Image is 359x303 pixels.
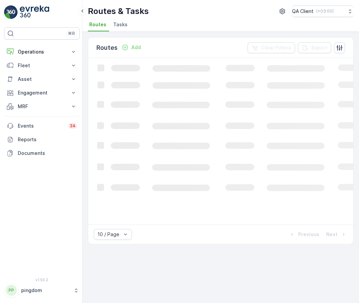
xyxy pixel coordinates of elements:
p: ( +03:00 ) [316,9,334,14]
span: Tasks [113,21,128,28]
p: Export [311,44,327,51]
p: Reports [18,136,77,143]
button: Clear Filters [248,42,295,53]
span: v 1.50.2 [4,278,80,282]
p: MRF [18,103,66,110]
button: Operations [4,45,80,59]
p: Asset [18,76,66,83]
button: Add [119,43,144,52]
button: QA Client(+03:00) [292,5,354,17]
p: ⌘B [68,31,75,36]
p: Engagement [18,89,66,96]
a: Events34 [4,119,80,133]
p: QA Client [292,8,314,15]
button: Next [325,230,348,239]
a: Reports [4,133,80,146]
button: Asset [4,72,80,86]
div: PP [6,285,17,296]
span: Routes [89,21,106,28]
p: Clear Filters [261,44,291,51]
p: Routes & Tasks [88,6,149,17]
p: 34 [70,123,76,129]
img: logo [4,5,18,19]
button: Export [298,42,331,53]
button: PPpingdom [4,283,80,298]
p: Previous [298,231,319,238]
p: Add [131,44,141,51]
button: MRF [4,100,80,113]
p: Events [18,122,64,129]
p: Operations [18,48,66,55]
button: Previous [288,230,320,239]
img: logo_light-DOdMpM7g.png [20,5,49,19]
p: Documents [18,150,77,157]
p: Routes [96,43,118,53]
button: Fleet [4,59,80,72]
p: Fleet [18,62,66,69]
p: Next [326,231,337,238]
button: Engagement [4,86,80,100]
p: pingdom [21,287,70,294]
a: Documents [4,146,80,160]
